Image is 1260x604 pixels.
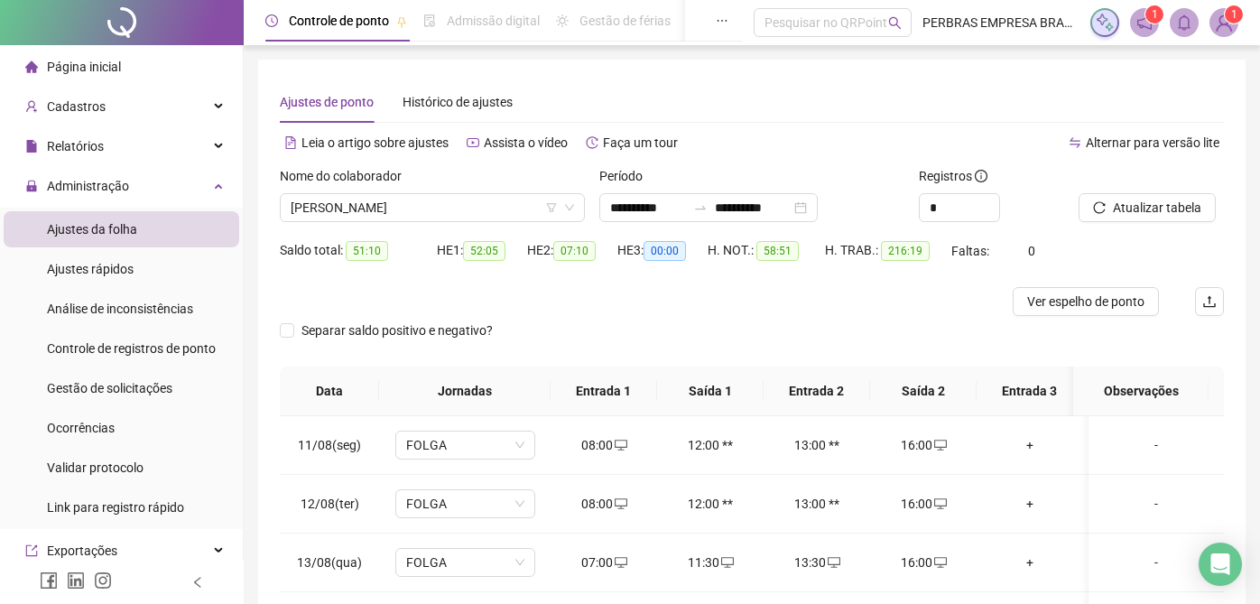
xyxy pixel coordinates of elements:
[25,100,38,113] span: user-add
[551,367,657,416] th: Entrada 1
[1210,9,1237,36] img: 87329
[25,60,38,73] span: home
[553,241,596,261] span: 07:10
[564,202,575,213] span: down
[301,135,449,150] span: Leia o artigo sobre ajustes
[1103,435,1209,455] div: -
[47,60,121,74] span: Página inicial
[47,460,144,475] span: Validar protocolo
[1152,8,1158,21] span: 1
[1028,244,1035,258] span: 0
[1225,5,1243,23] sup: Atualize o seu contato no menu Meus Dados
[25,544,38,557] span: export
[565,435,643,455] div: 08:00
[825,240,951,261] div: H. TRAB.:
[556,14,569,27] span: sun
[613,556,627,569] span: desktop
[280,240,437,261] div: Saldo total:
[406,432,524,459] span: FOLGA
[527,240,617,261] div: HE 2:
[47,544,117,558] span: Exportações
[716,14,728,27] span: ellipsis
[406,549,524,576] span: FOLGA
[1199,543,1242,586] div: Open Intercom Messenger
[657,367,764,416] th: Saída 1
[1145,5,1163,23] sup: 1
[885,435,962,455] div: 16:00
[1086,135,1219,150] span: Alternar para versão lite
[1088,381,1194,401] span: Observações
[191,576,204,589] span: left
[826,556,840,569] span: desktop
[708,240,825,261] div: H. NOT.:
[951,244,992,258] span: Faltas:
[47,421,115,435] span: Ocorrências
[991,435,1069,455] div: +
[47,222,137,237] span: Ajustes da folha
[586,136,598,149] span: history
[919,166,987,186] span: Registros
[1069,136,1081,149] span: swap
[764,367,870,416] th: Entrada 2
[1113,198,1201,218] span: Atualizar tabela
[67,571,85,590] span: linkedin
[280,367,379,416] th: Data
[265,14,278,27] span: clock-circle
[885,494,962,514] div: 16:00
[932,497,947,510] span: desktop
[280,95,374,109] span: Ajustes de ponto
[1093,201,1106,214] span: reload
[1095,13,1115,33] img: sparkle-icon.fc2bf0ac1784a2077858766a79e2daf3.svg
[280,166,413,186] label: Nome do colaborador
[975,170,987,182] span: info-circle
[565,553,643,572] div: 07:00
[396,16,407,27] span: pushpin
[289,14,389,28] span: Controle de ponto
[47,262,134,276] span: Ajustes rápidos
[1176,14,1192,31] span: bell
[546,202,557,213] span: filter
[613,439,627,451] span: desktop
[437,240,527,261] div: HE 1:
[346,241,388,261] span: 51:10
[693,200,708,215] span: to
[1013,287,1159,316] button: Ver espelho de ponto
[599,166,654,186] label: Período
[467,136,479,149] span: youtube
[922,13,1079,33] span: PERBRAS EMPRESA BRASILEIRA DE PERFURACAO LTDA
[719,556,734,569] span: desktop
[47,179,129,193] span: Administração
[603,135,678,150] span: Faça um tour
[672,553,749,572] div: 11:30
[301,497,359,511] span: 12/08(ter)
[447,14,540,28] span: Admissão digital
[885,553,962,572] div: 16:00
[991,553,1069,572] div: +
[756,241,799,261] span: 58:51
[613,497,627,510] span: desktop
[25,140,38,153] span: file
[1073,367,1209,416] th: Observações
[484,135,568,150] span: Assista o vídeo
[1202,294,1217,309] span: upload
[881,241,930,261] span: 216:19
[291,194,574,221] span: LIVANILDO RIBEIRO SANTOS FRIAS
[47,500,184,515] span: Link para registro rápido
[423,14,436,27] span: file-done
[1103,494,1209,514] div: -
[1231,8,1237,21] span: 1
[1103,553,1209,572] div: -
[47,341,216,356] span: Controle de registros de ponto
[47,381,172,395] span: Gestão de solicitações
[932,439,947,451] span: desktop
[579,14,671,28] span: Gestão de férias
[25,180,38,192] span: lock
[40,571,58,590] span: facebook
[1027,292,1144,311] span: Ver espelho de ponto
[991,494,1069,514] div: +
[617,240,708,261] div: HE 3:
[379,367,551,416] th: Jornadas
[644,241,686,261] span: 00:00
[888,16,902,30] span: search
[565,494,643,514] div: 08:00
